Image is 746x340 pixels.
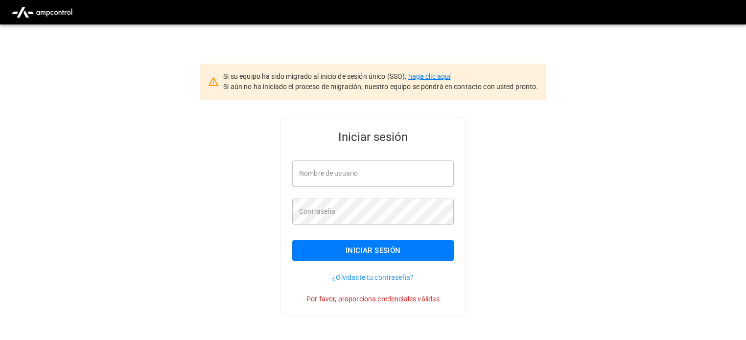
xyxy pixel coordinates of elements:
a: haga clic aquí [408,72,451,80]
p: ¿Olvidaste tu contraseña? [292,272,454,282]
button: Iniciar sesión [292,240,454,261]
h5: Iniciar sesión [292,129,454,145]
img: ampcontrol.io logo [8,3,76,22]
span: Si aún no ha iniciado el proceso de migración, nuestro equipo se pondrá en contacto con usted pro... [223,83,538,91]
p: Por favor, proporciona credenciales válidas [292,294,454,304]
span: Si su equipo ha sido migrado al inicio de sesión único (SSO), [223,72,408,80]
